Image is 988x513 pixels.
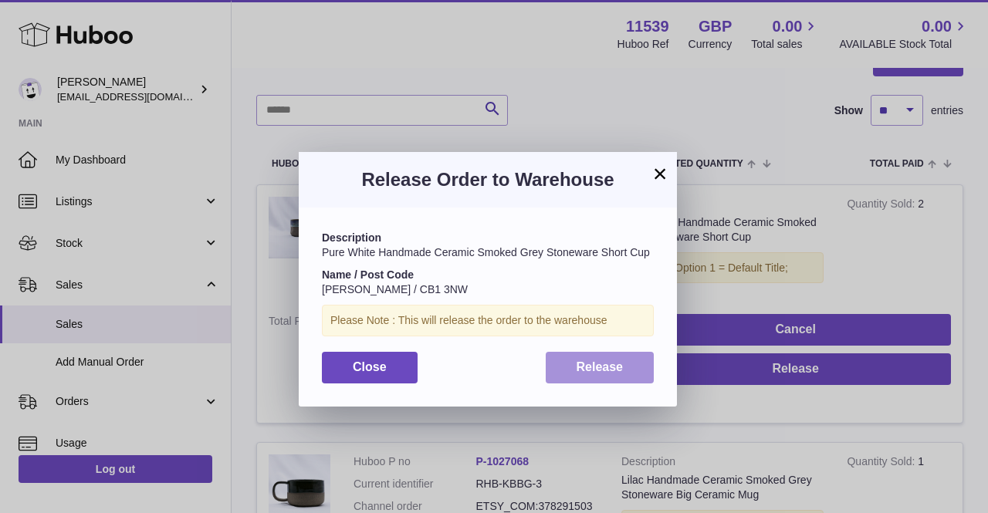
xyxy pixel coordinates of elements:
[322,231,381,244] strong: Description
[322,268,414,281] strong: Name / Post Code
[322,305,654,336] div: Please Note : This will release the order to the warehouse
[322,352,418,383] button: Close
[322,246,650,258] span: Pure White Handmade Ceramic Smoked Grey Stoneware Short Cup
[546,352,655,383] button: Release
[577,360,624,373] span: Release
[322,283,468,295] span: [PERSON_NAME] / CB1 3NW
[651,164,669,183] button: ×
[322,167,654,192] h3: Release Order to Warehouse
[353,360,387,373] span: Close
